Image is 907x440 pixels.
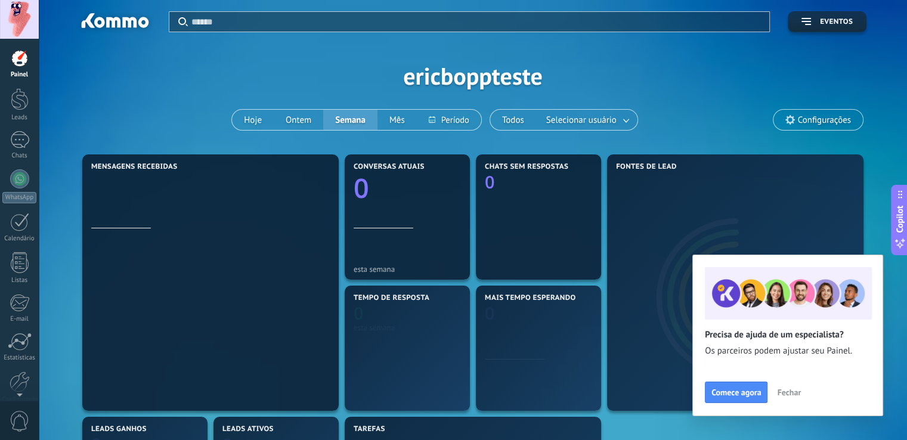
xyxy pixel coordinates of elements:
button: Selecionar usuário [536,110,637,130]
button: Hoje [232,110,274,130]
text: 0 [485,171,495,194]
span: Conversas atuais [354,163,425,171]
button: Comece agora [705,382,767,403]
button: Mês [377,110,417,130]
button: Eventos [788,11,866,32]
span: Tarefas [354,425,385,433]
button: Fechar [772,383,806,401]
span: Comece agora [711,388,761,396]
div: esta semana [354,323,461,332]
span: Leads ativos [222,425,274,433]
div: Chats [2,152,37,160]
span: Fechar [777,388,801,396]
div: Leads [2,114,37,122]
span: Os parceiros podem ajustar seu Painel. [705,345,871,357]
span: Tempo de resposta [354,294,429,302]
span: Copilot [894,206,906,233]
span: Configurações [798,115,851,125]
div: Estatísticas [2,354,37,362]
text: 0 [485,302,495,325]
div: Calendário [2,235,37,243]
div: WhatsApp [2,192,36,203]
span: Chats sem respostas [485,163,568,171]
button: Todos [490,110,536,130]
button: Ontem [274,110,323,130]
h2: Precisa de ajuda de um especialista? [705,329,871,340]
span: Mensagens recebidas [91,163,177,171]
span: Leads ganhos [91,425,147,433]
button: Período [417,110,481,130]
div: Painel [2,71,37,79]
span: Eventos [820,18,853,26]
span: Selecionar usuário [544,112,619,128]
text: 0 [354,302,364,325]
button: Semana [323,110,377,130]
span: Mais tempo esperando [485,294,576,302]
span: Fontes de lead [616,163,677,171]
text: 0 [354,170,369,206]
div: E-mail [2,315,37,323]
div: esta semana [354,265,461,274]
div: Listas [2,277,37,284]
